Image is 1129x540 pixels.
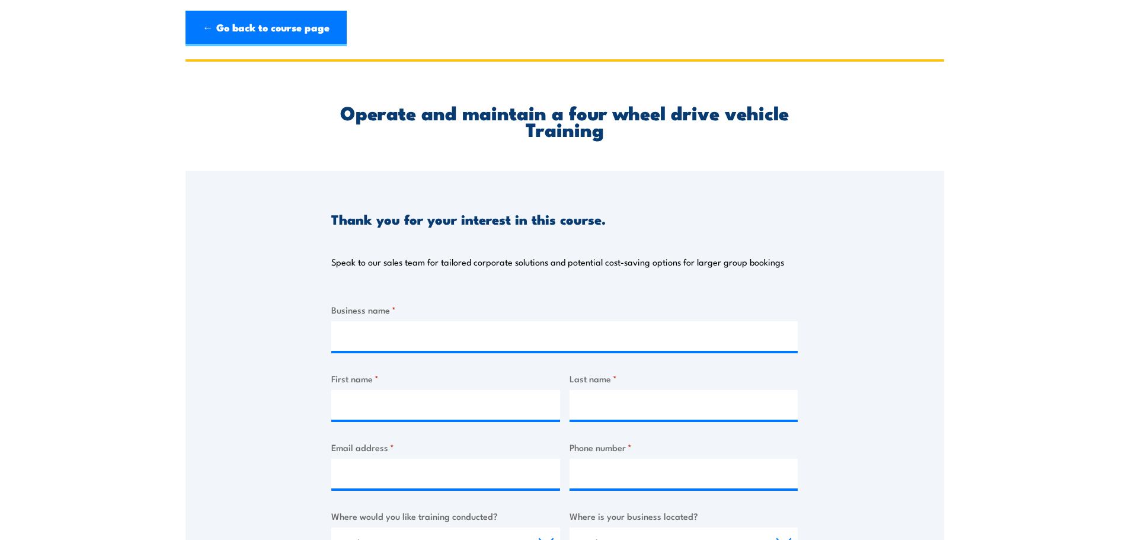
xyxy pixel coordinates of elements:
[331,303,798,317] label: Business name
[331,509,560,523] label: Where would you like training conducted?
[331,212,606,226] h3: Thank you for your interest in this course.
[331,256,784,268] p: Speak to our sales team for tailored corporate solutions and potential cost-saving options for la...
[570,509,798,523] label: Where is your business located?
[185,11,347,46] a: ← Go back to course page
[331,372,560,385] label: First name
[570,440,798,454] label: Phone number
[570,372,798,385] label: Last name
[331,104,798,137] h2: Operate and maintain a four wheel drive vehicle Training
[331,440,560,454] label: Email address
